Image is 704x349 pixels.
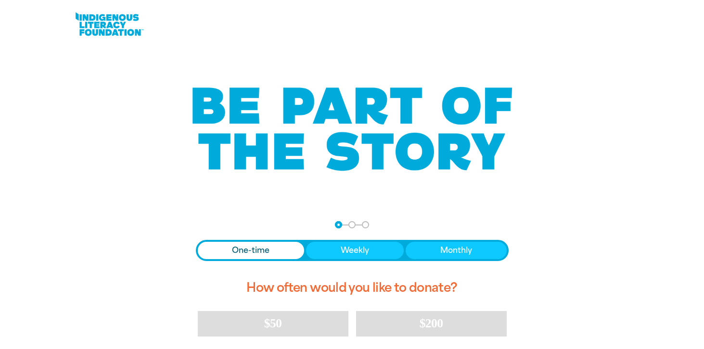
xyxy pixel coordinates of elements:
button: Monthly [406,242,507,259]
button: Navigate to step 1 of 3 to enter your donation amount [335,221,342,228]
button: Weekly [306,242,404,259]
span: One-time [232,245,269,256]
h2: How often would you like to donate? [196,273,509,303]
button: Navigate to step 3 of 3 to enter your payment details [362,221,369,228]
span: Weekly [341,245,369,256]
button: $50 [198,311,348,336]
span: $200 [420,316,443,330]
button: One-time [198,242,305,259]
div: Donation frequency [196,240,509,261]
img: Be part of the story [184,68,521,190]
span: Monthly [440,245,472,256]
button: $200 [356,311,507,336]
button: Navigate to step 2 of 3 to enter your details [348,221,356,228]
span: $50 [264,316,282,330]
